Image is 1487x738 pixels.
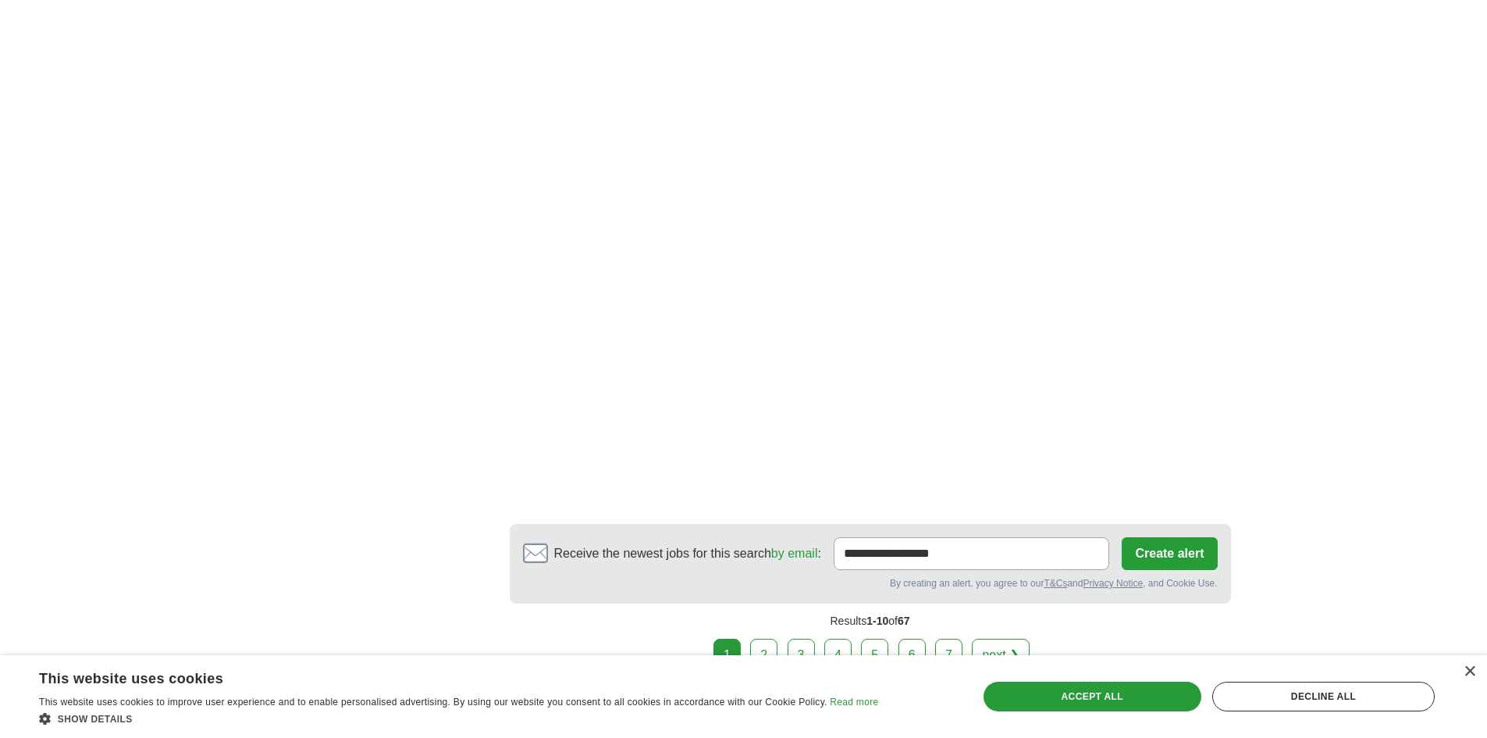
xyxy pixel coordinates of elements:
[972,639,1030,672] a: next ❯
[510,604,1231,639] div: Results of
[554,544,821,563] span: Receive the newest jobs for this search :
[1212,682,1435,711] div: Decline all
[39,665,839,688] div: This website uses cookies
[1044,578,1067,589] a: T&Cs
[830,697,878,708] a: Read more, opens a new window
[824,639,852,672] a: 4
[866,615,888,627] span: 1-10
[984,682,1201,711] div: Accept all
[39,697,827,708] span: This website uses cookies to improve user experience and to enable personalised advertising. By u...
[39,711,878,726] div: Show details
[861,639,888,672] a: 5
[58,714,133,725] span: Show details
[713,639,741,672] div: 1
[523,576,1218,590] div: By creating an alert, you agree to our and , and Cookie Use.
[788,639,815,672] a: 3
[771,547,818,560] a: by email
[1083,578,1143,589] a: Privacy Notice
[898,615,910,627] span: 67
[750,639,777,672] a: 2
[1464,666,1475,678] div: Close
[898,639,926,672] a: 6
[1122,537,1217,570] button: Create alert
[935,639,962,672] a: 7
